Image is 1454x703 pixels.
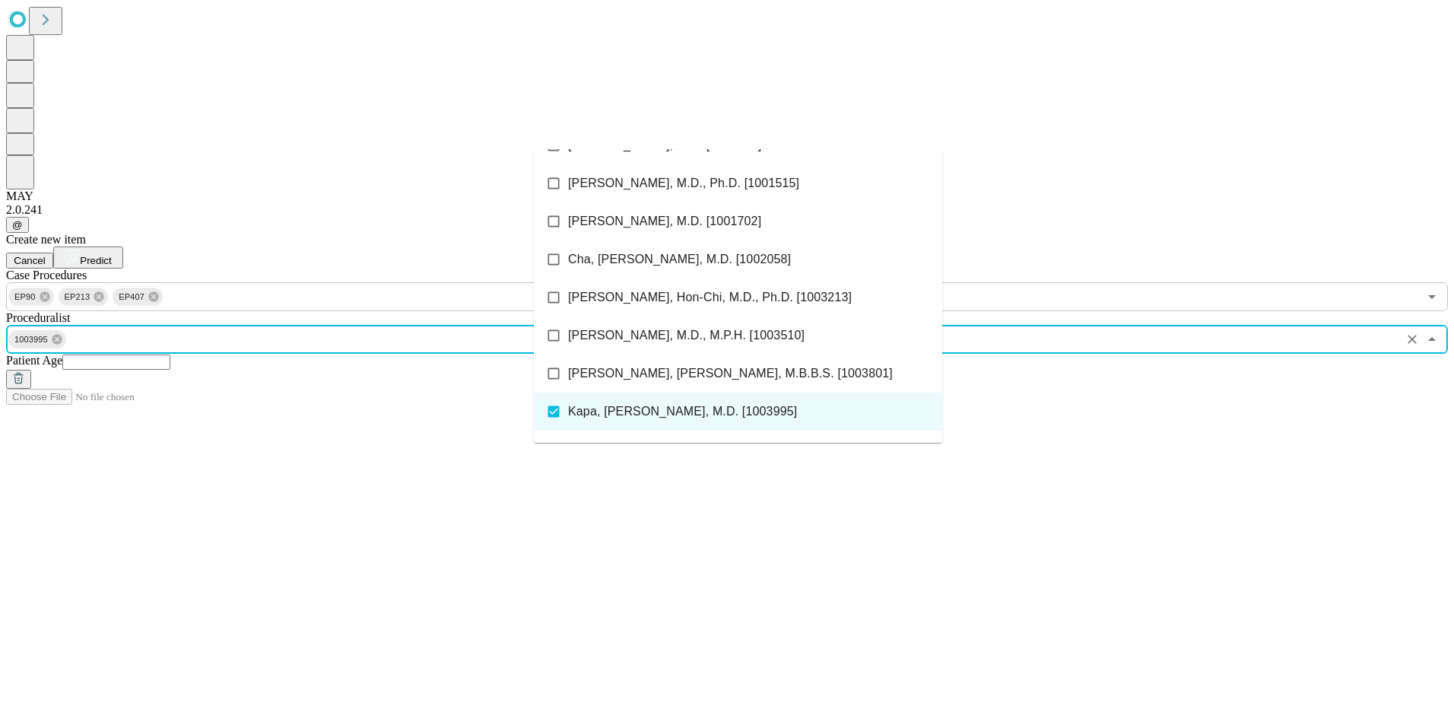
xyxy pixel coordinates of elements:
[6,311,70,324] span: Proceduralist
[6,217,29,233] button: @
[8,331,54,348] span: 1003995
[6,354,62,367] span: Patient Age
[113,288,163,306] div: EP407
[113,288,151,306] span: EP407
[14,255,46,266] span: Cancel
[1421,286,1443,307] button: Open
[6,233,86,246] span: Create new item
[59,288,109,306] div: EP213
[568,402,797,421] span: Kapa, [PERSON_NAME], M.D. [1003995]
[568,441,784,459] span: [PERSON_NAME], M.B.B.S. [1004839]
[8,330,66,348] div: 1003995
[568,250,791,269] span: Cha, [PERSON_NAME], M.D. [1002058]
[1402,329,1423,350] button: Clear
[6,189,1448,203] div: MAY
[568,326,805,345] span: [PERSON_NAME], M.D., M.P.H. [1003510]
[6,269,87,282] span: Scheduled Procedure
[568,364,893,383] span: [PERSON_NAME], [PERSON_NAME], M.B.B.S. [1003801]
[6,203,1448,217] div: 2.0.241
[8,288,42,306] span: EP90
[568,288,852,307] span: [PERSON_NAME], Hon-Chi, M.D., Ph.D. [1003213]
[568,212,761,231] span: [PERSON_NAME], M.D. [1001702]
[568,174,799,192] span: [PERSON_NAME], M.D., Ph.D. [1001515]
[59,288,97,306] span: EP213
[80,255,111,266] span: Predict
[1421,329,1443,350] button: Close
[12,219,23,231] span: @
[53,247,123,269] button: Predict
[8,288,54,306] div: EP90
[6,253,53,269] button: Cancel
